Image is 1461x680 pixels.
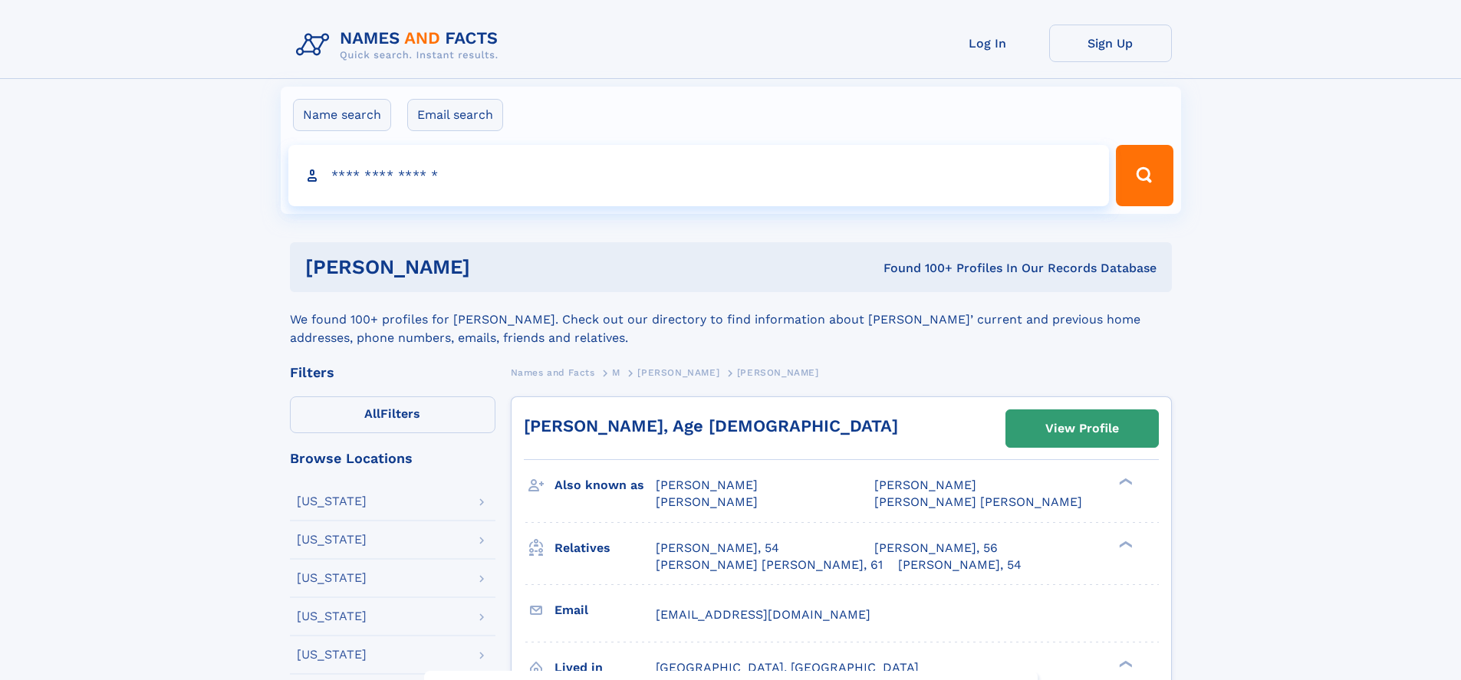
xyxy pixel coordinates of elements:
[612,363,620,382] a: M
[1116,145,1173,206] button: Search Button
[656,557,883,573] a: [PERSON_NAME] [PERSON_NAME], 61
[293,99,391,131] label: Name search
[676,260,1157,277] div: Found 100+ Profiles In Our Records Database
[407,99,503,131] label: Email search
[1115,539,1134,549] div: ❯
[874,478,976,492] span: [PERSON_NAME]
[305,258,677,277] h1: [PERSON_NAME]
[637,367,719,378] span: [PERSON_NAME]
[290,25,511,66] img: Logo Names and Facts
[1006,410,1158,447] a: View Profile
[511,363,595,382] a: Names and Facts
[656,540,779,557] a: [PERSON_NAME], 54
[1045,411,1119,446] div: View Profile
[1115,659,1134,669] div: ❯
[297,534,367,546] div: [US_STATE]
[290,292,1172,347] div: We found 100+ profiles for [PERSON_NAME]. Check out our directory to find information about [PERS...
[297,610,367,623] div: [US_STATE]
[290,366,495,379] div: Filters
[874,494,1082,509] span: [PERSON_NAME] [PERSON_NAME]
[612,367,620,378] span: M
[364,406,380,421] span: All
[554,472,656,498] h3: Also known as
[637,363,719,382] a: [PERSON_NAME]
[297,649,367,661] div: [US_STATE]
[874,540,998,557] a: [PERSON_NAME], 56
[297,572,367,584] div: [US_STATE]
[898,557,1022,573] a: [PERSON_NAME], 54
[737,367,819,378] span: [PERSON_NAME]
[554,597,656,623] h3: Email
[297,495,367,508] div: [US_STATE]
[290,452,495,465] div: Browse Locations
[554,535,656,561] h3: Relatives
[1049,25,1172,62] a: Sign Up
[1115,477,1134,487] div: ❯
[524,416,898,435] a: [PERSON_NAME], Age [DEMOGRAPHIC_DATA]
[656,660,919,675] span: [GEOGRAPHIC_DATA], [GEOGRAPHIC_DATA]
[656,607,870,622] span: [EMAIL_ADDRESS][DOMAIN_NAME]
[288,145,1110,206] input: search input
[290,396,495,433] label: Filters
[656,494,758,509] span: [PERSON_NAME]
[926,25,1049,62] a: Log In
[656,478,758,492] span: [PERSON_NAME]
